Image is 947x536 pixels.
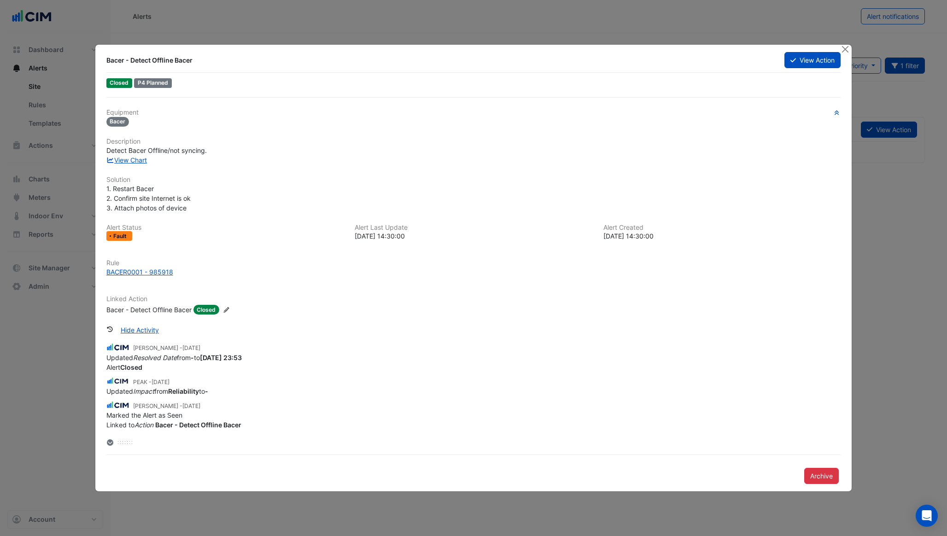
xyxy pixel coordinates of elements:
em: Action [134,421,153,429]
span: Updated from to [106,387,208,395]
span: 1. Restart Bacer 2. Confirm site Internet is ok 3. Attach photos of device [106,185,191,212]
span: Fault [113,233,129,239]
div: [DATE] 14:30:00 [355,231,592,241]
h6: Solution [106,176,841,184]
small: [PERSON_NAME] - [133,344,200,352]
h6: Alert Status [106,224,344,232]
h6: Equipment [106,109,841,117]
h6: Description [106,138,841,146]
a: BACER0001 - 985918 [106,267,841,277]
strong: Closed [120,363,142,371]
em: Resolved Date [133,354,177,361]
span: Linked to [106,421,241,429]
span: Closed [106,78,133,88]
img: CIM [106,376,129,386]
span: Detect Bacer Offline/not syncing. [106,146,207,154]
h6: Alert Last Update [355,224,592,232]
em: Impact [133,387,154,395]
img: CIM [106,342,129,352]
a: View Chart [106,156,147,164]
div: Bacer - Detect Offline Bacer [106,56,774,65]
small: PEAK - [133,378,170,386]
span: 2025-08-12 09:56:51 [182,402,200,409]
button: Close [840,45,850,54]
small: [PERSON_NAME] - [133,402,200,410]
div: [DATE] 14:30:00 [603,231,841,241]
h6: Alert Created [603,224,841,232]
strong: Bacer - Detect Offline Bacer [155,421,241,429]
div: BACER0001 - 985918 [106,267,173,277]
span: 2025-08-19 23:53:29 [182,344,200,351]
button: Hide Activity [115,322,165,338]
strong: Reliability [168,387,199,395]
button: Archive [804,468,839,484]
span: Updated from to [106,354,242,361]
div: Bacer - Detect Offline Bacer [106,305,192,315]
span: Marked the Alert as Seen [106,411,182,419]
span: Bacer [106,117,129,127]
div: P4 Planned [134,78,172,88]
div: Open Intercom Messenger [916,505,938,527]
h6: Rule [106,259,841,267]
strong: 2025-08-19 23:53:29 [200,354,242,361]
span: Closed [193,305,220,315]
span: Alert [106,363,142,371]
fa-layers: More [106,439,115,446]
button: View Action [784,52,841,68]
h6: Linked Action [106,295,841,303]
fa-icon: Edit Linked Action [223,307,230,314]
strong: - [205,387,208,395]
img: CIM [106,400,129,410]
span: 2025-08-12 11:48:55 [152,379,170,385]
strong: - [191,354,194,361]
